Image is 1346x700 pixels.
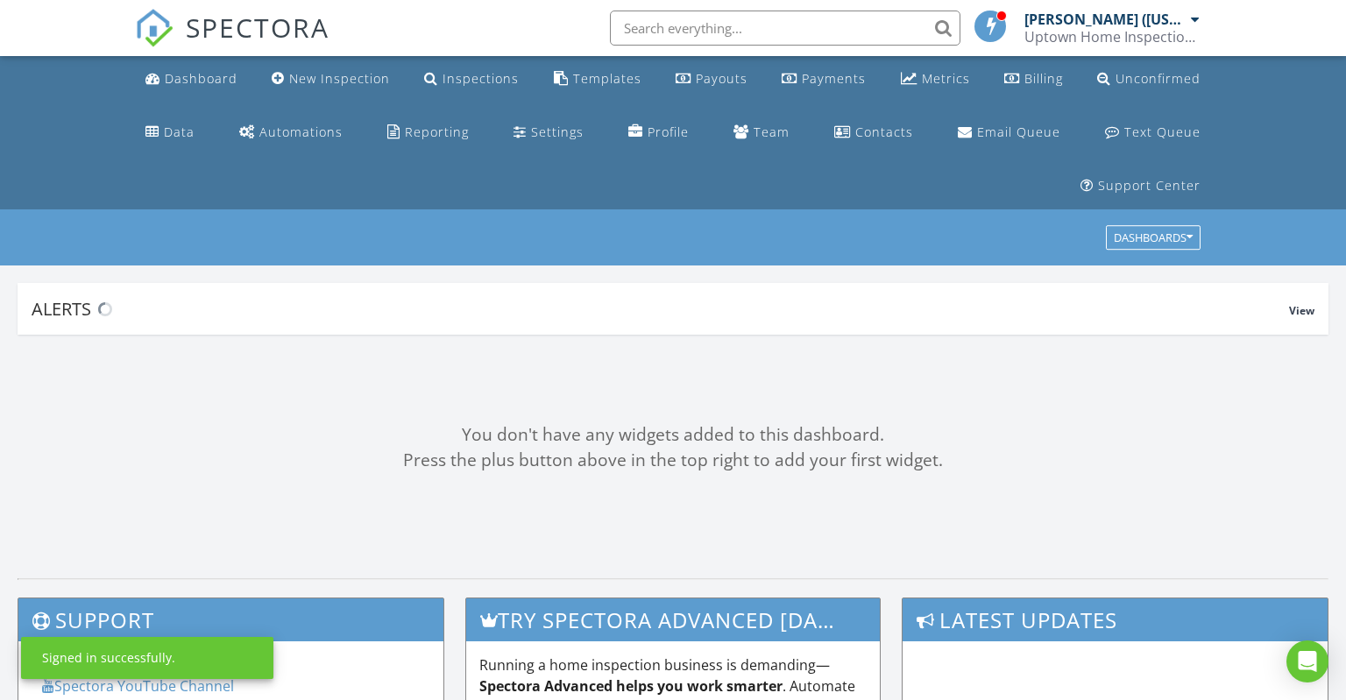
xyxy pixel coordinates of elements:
a: Data [138,117,202,149]
a: Team [726,117,797,149]
div: Data [164,124,195,140]
a: Text Queue [1098,117,1208,149]
a: Settings [507,117,591,149]
a: Email Queue [951,117,1067,149]
h3: Try spectora advanced [DATE] [466,598,881,641]
div: Open Intercom Messenger [1286,640,1328,682]
div: Settings [531,124,584,140]
div: Signed in successfully. [42,649,175,667]
h3: Support [18,598,443,641]
div: Payments [802,70,866,87]
div: Email Queue [977,124,1060,140]
input: Search everything... [610,11,960,46]
div: Dashboard [165,70,237,87]
a: Payments [775,63,873,95]
div: Reporting [405,124,469,140]
a: Company Profile [621,117,696,149]
a: Automations (Basic) [232,117,350,149]
div: Uptown Home Inspections LLC. [1024,28,1200,46]
div: Inspections [443,70,519,87]
a: Templates [547,63,648,95]
div: [PERSON_NAME] ([US_STATE]/[US_STATE]) [1024,11,1187,28]
a: Support Center [1073,170,1208,202]
a: Billing [997,63,1070,95]
div: Metrics [922,70,970,87]
div: You don't have any widgets added to this dashboard. [18,422,1328,448]
div: Support Center [1098,177,1201,194]
span: View [1289,303,1314,318]
div: Billing [1024,70,1063,87]
a: Payouts [669,63,754,95]
span: SPECTORA [186,9,329,46]
div: Text Queue [1124,124,1201,140]
div: Team [754,124,790,140]
div: Templates [573,70,641,87]
a: New Inspection [265,63,397,95]
a: Contacts [827,117,920,149]
button: Dashboards [1106,226,1201,251]
a: Inspections [417,63,526,95]
div: Profile [648,124,689,140]
img: The Best Home Inspection Software - Spectora [135,9,174,47]
a: SPECTORA [135,24,329,60]
a: Unconfirmed [1090,63,1208,95]
a: Spectora YouTube Channel [42,676,234,696]
div: Contacts [855,124,913,140]
div: New Inspection [289,70,390,87]
div: Press the plus button above in the top right to add your first widget. [18,448,1328,473]
div: Unconfirmed [1116,70,1201,87]
div: Alerts [32,297,1289,321]
a: Reporting [380,117,476,149]
h3: Latest Updates [903,598,1328,641]
strong: Spectora Advanced helps you work smarter [479,676,783,696]
a: Dashboard [138,63,244,95]
div: Automations [259,124,343,140]
div: Payouts [696,70,747,87]
a: Metrics [894,63,977,95]
div: Dashboards [1114,232,1193,244]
